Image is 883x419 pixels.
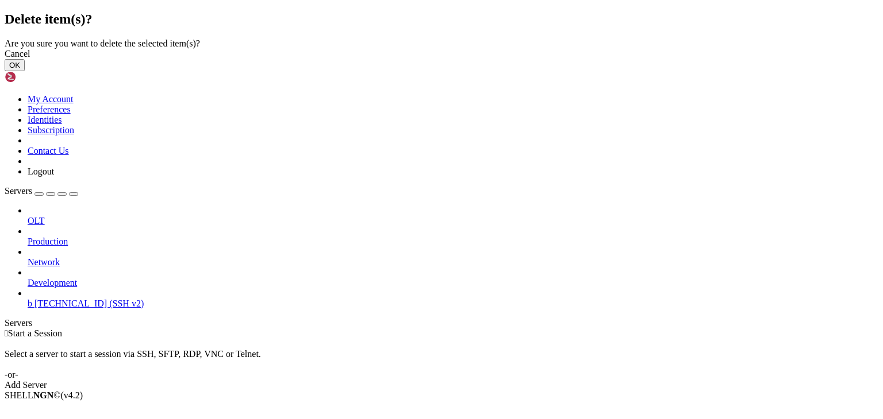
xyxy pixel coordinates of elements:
[5,11,878,27] h2: Delete item(s)?
[5,49,878,59] div: Cancel
[28,236,68,246] span: Production
[28,257,878,267] a: Network
[28,94,74,104] a: My Account
[61,390,83,400] span: 4.2.0
[28,104,71,114] a: Preferences
[28,247,878,267] li: Network
[5,38,878,49] div: Are you sure you want to delete the selected item(s)?
[28,298,32,308] span: b
[8,328,62,338] span: Start a Session
[28,226,878,247] li: Production
[28,166,54,176] a: Logout
[28,216,878,226] a: OLT
[28,278,77,288] span: Development
[5,380,878,390] div: Add Server
[5,71,71,83] img: Shellngn
[5,390,83,400] span: SHELL ©
[28,216,45,226] span: OLT
[28,146,69,156] a: Contact Us
[5,186,78,196] a: Servers
[28,267,878,288] li: Development
[5,186,32,196] span: Servers
[28,298,878,309] a: b [TECHNICAL_ID] (SSH v2)
[28,236,878,247] a: Production
[5,59,25,71] button: OK
[28,205,878,226] li: OLT
[5,339,878,380] div: Select a server to start a session via SSH, SFTP, RDP, VNC or Telnet. -or-
[28,257,60,267] span: Network
[5,328,8,338] span: 
[28,115,62,125] a: Identities
[28,278,878,288] a: Development
[28,125,74,135] a: Subscription
[34,298,144,308] span: [TECHNICAL_ID] (SSH v2)
[33,390,54,400] b: NGN
[28,288,878,309] li: b [TECHNICAL_ID] (SSH v2)
[5,318,878,328] div: Servers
